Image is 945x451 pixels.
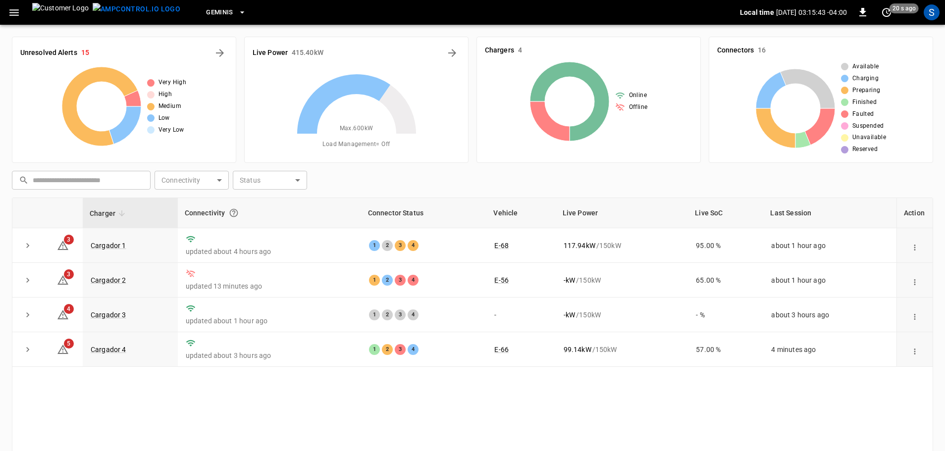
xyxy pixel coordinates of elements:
[924,4,940,20] div: profile-icon
[485,45,514,56] h6: Chargers
[408,275,419,286] div: 4
[369,344,380,355] div: 1
[879,4,894,20] button: set refresh interval
[158,113,170,123] span: Low
[382,309,393,320] div: 2
[186,247,353,256] p: updated about 4 hours ago
[32,3,89,22] img: Customer Logo
[486,198,555,228] th: Vehicle
[629,102,648,112] span: Offline
[64,269,74,279] span: 3
[688,228,763,263] td: 95.00 %
[158,101,181,111] span: Medium
[20,307,35,322] button: expand row
[158,125,184,135] span: Very Low
[852,62,879,72] span: Available
[20,342,35,357] button: expand row
[395,344,406,355] div: 3
[852,86,881,96] span: Preparing
[688,198,763,228] th: Live SoC
[688,332,763,367] td: 57.00 %
[896,198,933,228] th: Action
[758,45,766,56] h6: 16
[186,316,353,326] p: updated about 1 hour ago
[57,310,69,318] a: 4
[395,309,406,320] div: 3
[564,345,591,354] p: 99.14 kW
[494,276,509,284] a: E-56
[340,124,373,134] span: Max. 600 kW
[158,78,187,88] span: Very High
[740,7,774,17] p: Local time
[369,309,380,320] div: 1
[408,344,419,355] div: 4
[688,263,763,298] td: 65.00 %
[908,241,922,251] div: action cell options
[852,98,877,107] span: Finished
[225,204,243,222] button: Connection between the charger and our software.
[253,48,288,58] h6: Live Power
[91,346,126,353] a: Cargador 4
[81,48,89,58] h6: 15
[91,311,126,319] a: Cargador 3
[486,298,555,332] td: -
[64,304,74,314] span: 4
[93,3,180,15] img: ampcontrol.io logo
[556,198,688,228] th: Live Power
[64,339,74,349] span: 5
[564,275,681,285] div: / 150 kW
[20,48,77,58] h6: Unresolved Alerts
[852,121,884,131] span: Suspended
[564,241,595,251] p: 117.94 kW
[20,238,35,253] button: expand row
[763,332,896,367] td: 4 minutes ago
[518,45,522,56] h6: 4
[408,309,419,320] div: 4
[64,235,74,245] span: 3
[494,346,509,353] a: E-66
[763,298,896,332] td: about 3 hours ago
[494,242,509,250] a: E-68
[395,275,406,286] div: 3
[369,240,380,251] div: 1
[382,344,393,355] div: 2
[763,263,896,298] td: about 1 hour ago
[852,109,874,119] span: Faulted
[564,310,681,320] div: / 150 kW
[776,7,847,17] p: [DATE] 03:15:43 -04:00
[444,45,460,61] button: Energy Overview
[890,3,919,13] span: 20 s ago
[90,207,128,219] span: Charger
[57,275,69,283] a: 3
[717,45,754,56] h6: Connectors
[395,240,406,251] div: 3
[206,7,233,18] span: Geminis
[382,275,393,286] div: 2
[57,241,69,249] a: 3
[292,48,323,58] h6: 415.40 kW
[908,275,922,285] div: action cell options
[186,351,353,360] p: updated about 3 hours ago
[91,242,126,250] a: Cargador 1
[322,140,390,150] span: Load Management = Off
[202,3,250,22] button: Geminis
[852,133,886,143] span: Unavailable
[564,241,681,251] div: / 150 kW
[852,74,879,84] span: Charging
[408,240,419,251] div: 4
[564,275,575,285] p: - kW
[908,345,922,354] div: action cell options
[20,273,35,288] button: expand row
[908,310,922,320] div: action cell options
[564,310,575,320] p: - kW
[57,345,69,353] a: 5
[186,281,353,291] p: updated 13 minutes ago
[91,276,126,284] a: Cargador 2
[369,275,380,286] div: 1
[158,90,172,100] span: High
[629,91,647,100] span: Online
[852,145,878,154] span: Reserved
[763,198,896,228] th: Last Session
[185,204,354,222] div: Connectivity
[763,228,896,263] td: about 1 hour ago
